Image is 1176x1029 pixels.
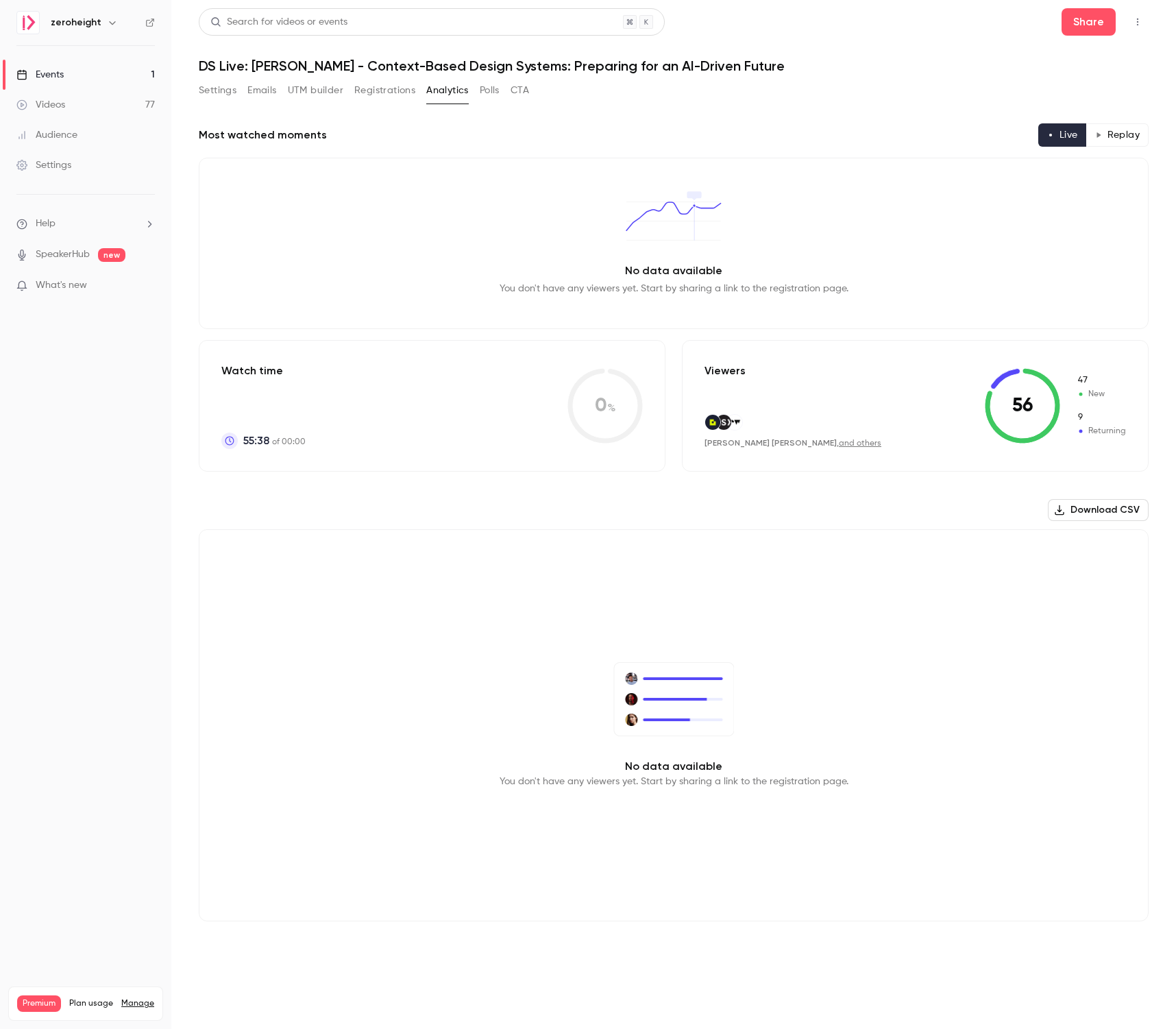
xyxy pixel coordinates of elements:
[243,433,306,449] p: of 00:00
[36,217,56,231] span: Help
[613,662,734,736] img: No viewers
[480,80,500,101] button: Polls
[727,415,742,430] img: scenicwestconsulting.com
[243,433,269,449] span: 55:38
[199,127,327,143] h2: Most watched moments
[16,128,77,142] div: Audience
[16,68,64,82] div: Events
[16,98,65,112] div: Videos
[288,80,343,101] button: UTM builder
[247,80,276,101] button: Emails
[98,248,125,262] span: new
[839,439,881,448] a: and others
[210,15,347,29] div: Search for videos or events
[17,12,39,34] img: zeroheight
[1077,411,1126,424] span: Returning
[16,217,155,231] li: help-dropdown-opener
[500,282,848,295] p: You don't have any viewers yet. Start by sharing a link to the registration page.
[705,415,720,430] img: lulobank.com
[1086,123,1149,147] button: Replay
[1077,388,1126,400] span: New
[1038,123,1087,147] button: Live
[705,438,837,448] span: [PERSON_NAME] [PERSON_NAME]
[17,995,61,1012] span: Premium
[199,58,1149,74] h1: DS Live: [PERSON_NAME] - Context-Based Design Systems: Preparing for an AI-Driven Future
[1062,8,1116,36] button: Share
[51,16,101,29] h6: zeroheight
[199,80,236,101] button: Settings
[1048,499,1149,521] button: Download CSV
[121,998,154,1009] a: Manage
[426,80,469,101] button: Analytics
[705,363,746,379] p: Viewers
[36,247,90,262] a: SpeakerHub
[500,775,848,788] p: You don't have any viewers yet. Start by sharing a link to the registration page.
[705,437,881,449] div: ,
[221,363,306,379] p: Watch time
[69,998,113,1009] span: Plan usage
[511,80,529,101] button: CTA
[716,415,731,430] img: southleft.com
[1077,425,1126,437] span: Returning
[625,758,722,775] p: No data available
[16,158,71,172] div: Settings
[354,80,415,101] button: Registrations
[1077,374,1126,387] span: New
[36,278,87,293] span: What's new
[625,263,722,279] p: No data available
